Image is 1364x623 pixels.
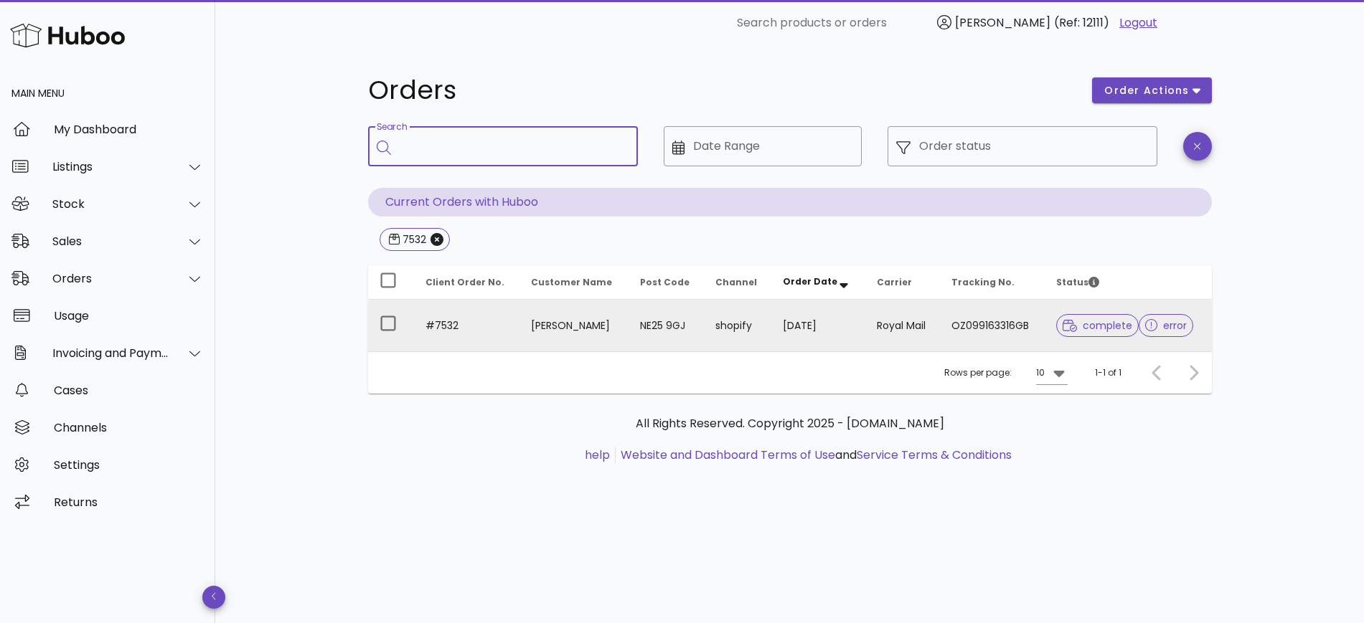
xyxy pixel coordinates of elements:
div: 10 [1036,366,1045,379]
span: Tracking No. [951,276,1015,288]
button: Close [431,233,443,246]
td: #7532 [414,300,520,351]
button: order actions [1092,77,1211,103]
span: Order Date [783,275,837,287]
span: Status [1056,276,1099,288]
div: Rows per page: [944,352,1068,394]
a: Logout [1119,14,1157,32]
div: 10Rows per page: [1036,361,1068,384]
div: Sales [52,234,169,248]
li: and [616,447,1012,464]
td: [PERSON_NAME] [519,300,628,351]
span: Client Order No. [425,276,504,288]
span: Carrier [877,276,912,288]
div: Cases [54,384,204,397]
td: NE25 9GJ [629,300,704,351]
div: Usage [54,309,204,323]
div: Settings [54,458,204,472]
th: Customer Name [519,265,628,300]
a: Service Terms & Conditions [857,447,1012,463]
th: Channel [704,265,771,300]
span: Customer Name [531,276,612,288]
p: Current Orders with Huboo [368,188,1212,217]
div: Channels [54,421,204,434]
th: Tracking No. [940,265,1045,300]
div: 1-1 of 1 [1095,366,1121,379]
th: Carrier [865,265,940,300]
td: Royal Mail [865,300,940,351]
td: OZ099163316GB [940,300,1045,351]
th: Status [1045,265,1212,300]
h1: Orders [368,77,1076,103]
label: Search [377,122,407,133]
span: error [1145,320,1187,330]
th: Order Date: Sorted descending. Activate to remove sorting. [771,265,865,300]
span: (Ref: 12111) [1054,14,1109,31]
div: Orders [52,272,169,285]
div: 7532 [400,232,426,247]
p: All Rights Reserved. Copyright 2025 - [DOMAIN_NAME] [380,415,1200,432]
div: Listings [52,160,169,173]
div: Stock [52,197,169,211]
div: Invoicing and Payments [52,346,169,360]
a: Website and Dashboard Terms of Use [621,447,835,463]
span: Channel [715,276,757,288]
span: complete [1063,320,1132,330]
span: [PERSON_NAME] [955,14,1050,31]
a: help [585,447,610,463]
div: Returns [54,495,204,509]
div: My Dashboard [54,123,204,136]
td: shopify [704,300,771,351]
th: Client Order No. [414,265,520,300]
span: order actions [1104,83,1190,98]
td: [DATE] [771,300,865,351]
th: Post Code [629,265,704,300]
span: Post Code [640,276,690,288]
img: Huboo Logo [10,20,125,51]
